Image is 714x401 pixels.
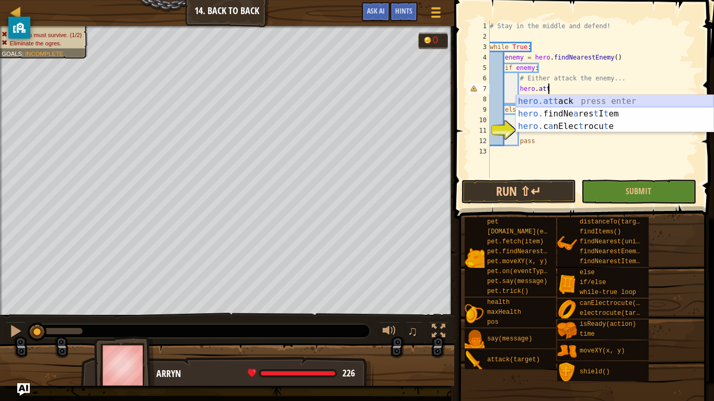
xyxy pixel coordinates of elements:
span: ♫ [407,323,418,339]
span: Villagers must survive. (1/2) [10,31,82,38]
span: moveXY(x, y) [580,347,625,355]
span: pet.findNearestByType(type) [487,248,589,255]
div: 3 [469,42,490,52]
span: : [22,50,25,57]
img: portrait.png [557,321,577,340]
img: thang_avatar_frame.png [94,336,155,394]
span: 226 [342,367,355,380]
span: pet.say(message) [487,278,547,285]
div: health: 226 / 226 [248,369,355,378]
div: 4 [469,52,490,63]
span: [DOMAIN_NAME](enemy) [487,228,562,235]
button: Toggle fullscreen [428,322,449,343]
span: time [580,331,595,338]
span: if/else [580,279,606,286]
button: ♫ [405,322,423,343]
div: 5 [469,63,490,73]
img: portrait.png [465,329,485,349]
div: 10 [469,115,490,125]
span: pet.on(eventType, handler) [487,268,585,275]
span: while-true loop [580,289,636,296]
span: Incomplete [25,50,63,57]
span: findNearestItem() [580,258,643,265]
button: privacy banner [8,17,30,39]
span: distanceTo(target) [580,218,648,226]
img: portrait.png [557,362,577,382]
img: portrait.png [557,233,577,253]
div: 8 [469,94,490,104]
button: Run ⇧↵ [462,180,576,204]
span: health [487,299,510,306]
div: 7 [469,84,490,94]
span: findNearest(units) [580,238,648,245]
span: Eliminate the ogres. [10,40,62,46]
img: portrait.png [557,274,577,294]
img: portrait.png [465,350,485,370]
span: Hints [395,6,412,16]
button: Ask AI [362,2,390,21]
li: Villagers must survive. [2,31,82,39]
span: pet.moveXY(x, y) [487,258,547,265]
span: findItems() [580,228,621,235]
span: Submit [626,185,651,197]
div: 0 [432,35,443,45]
span: pet [487,218,499,226]
div: 12 [469,136,490,146]
span: pet.fetch(item) [487,238,544,245]
button: Ask AI [17,383,30,396]
div: 13 [469,146,490,157]
button: Adjust volume [379,322,400,343]
img: portrait.png [557,300,577,320]
span: attack(target) [487,356,540,363]
span: electrocute(target) [580,310,651,317]
span: Ask AI [367,6,385,16]
img: portrait.png [557,341,577,361]
button: Show game menu [423,2,449,27]
span: isReady(action) [580,321,636,328]
img: portrait.png [465,248,485,268]
span: Goals [2,50,22,57]
span: canElectrocute(target) [580,300,662,307]
span: say(message) [487,335,532,343]
span: findNearestEnemy() [580,248,648,255]
button: Ctrl + P: Pause [5,322,26,343]
div: 9 [469,104,490,115]
span: pet.trick() [487,288,528,295]
img: portrait.png [465,304,485,324]
span: else [580,269,595,276]
span: shield() [580,368,610,375]
div: 1 [469,21,490,31]
div: 2 [469,31,490,42]
span: pos [487,319,499,326]
button: Submit [581,180,696,204]
li: Eliminate the ogres. [2,39,82,48]
div: Team 'humans' has 0 gold. [418,32,448,49]
div: Arryn [156,367,363,381]
span: maxHealth [487,309,521,316]
div: 11 [469,125,490,136]
div: 6 [469,73,490,84]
